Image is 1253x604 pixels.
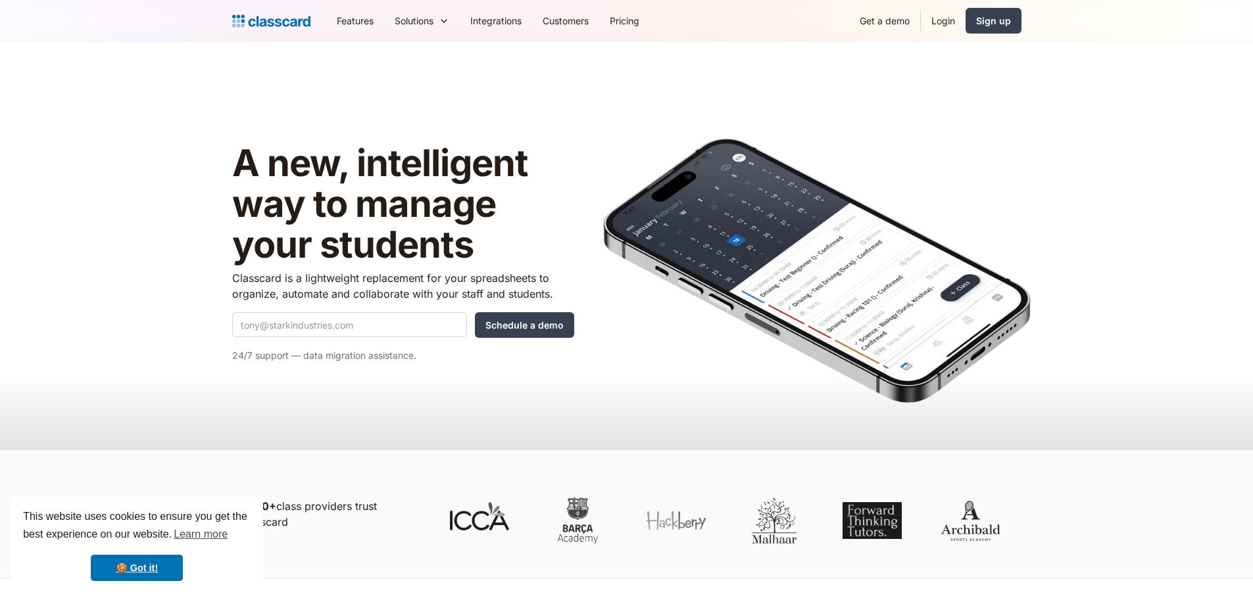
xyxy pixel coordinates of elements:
p: 24/7 support — data migration assistance. [232,348,574,363]
div: Sign up [976,14,1011,28]
p: Classcard is a lightweight replacement for your spreadsheets to organize, automate and collaborat... [232,270,574,302]
input: Schedule a demo [475,312,574,338]
div: Solutions [384,6,460,35]
input: tony@starkindustries.com [232,312,467,337]
a: Sign up [966,8,1021,34]
div: cookieconsent [11,496,263,593]
h1: A new, intelligent way to manage your students [232,143,574,265]
a: Login [921,6,966,35]
span: This website uses cookies to ensure you get the best experience on our website. [23,509,251,544]
a: Get a demo [849,6,920,35]
a: dismiss cookie message [91,555,183,581]
a: Customers [532,6,599,35]
a: learn more about cookies [172,524,230,544]
form: Quick Demo Form [232,312,574,338]
a: Features [326,6,384,35]
div: Solutions [395,14,433,28]
a: Logo [232,12,310,30]
a: Pricing [599,6,650,35]
p: class providers trust Classcard [239,498,423,530]
a: Integrations [460,6,532,35]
